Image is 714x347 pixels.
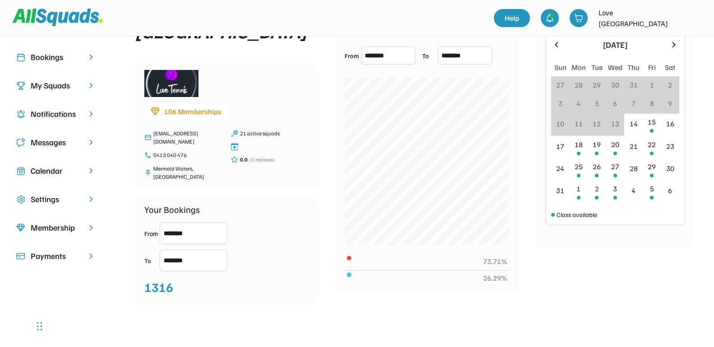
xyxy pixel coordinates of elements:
[650,98,654,109] div: 8
[611,139,619,150] div: 20
[423,51,436,60] div: To
[593,161,601,172] div: 26
[153,165,222,181] div: Mermaid Waters, [GEOGRAPHIC_DATA]
[144,256,158,265] div: To
[650,183,654,194] div: 5
[666,118,674,129] div: 16
[668,185,672,196] div: 6
[16,53,25,62] img: Icon%20copy%202.svg
[611,79,619,90] div: 30
[599,7,680,29] div: Love [GEOGRAPHIC_DATA]
[648,139,656,150] div: 22
[87,195,96,204] img: chevron-right.svg
[558,98,562,109] div: 3
[648,62,656,73] div: Fri
[613,98,617,109] div: 6
[575,139,583,150] div: 18
[87,81,96,90] img: chevron-right.svg
[87,138,96,147] img: chevron-right.svg
[31,193,81,205] div: Settings
[613,183,617,194] div: 3
[595,183,599,194] div: 2
[87,223,96,232] img: chevron-right.svg
[574,14,583,23] img: shopping-cart-01%20%281%29.svg
[31,165,81,177] div: Calendar
[556,118,564,129] div: 10
[611,161,619,172] div: 27
[593,139,601,150] div: 19
[575,118,583,129] div: 11
[575,161,583,172] div: 25
[571,62,586,73] div: Mon
[575,79,583,90] div: 28
[240,130,309,138] div: 21 active squads
[648,161,656,172] div: 29
[87,53,96,61] img: chevron-right.svg
[31,250,81,262] div: Payments
[630,79,638,90] div: 31
[144,229,158,238] div: From
[630,163,638,174] div: 28
[545,14,554,23] img: bell-03%20%281%29.svg
[16,223,25,232] img: Icon%20copy%208.svg
[144,278,173,296] div: 1316
[16,167,25,176] img: Icon%20copy%207.svg
[240,156,248,164] div: 0.0
[87,110,96,118] img: chevron-right.svg
[16,195,25,204] img: Icon%20copy%2016.svg
[593,118,601,129] div: 12
[576,98,580,109] div: 4
[591,62,603,73] div: Tue
[31,136,81,148] div: Messages
[630,118,638,129] div: 14
[556,185,564,196] div: 31
[595,98,599,109] div: 5
[665,62,675,73] div: Sat
[556,141,564,152] div: 17
[16,252,25,261] img: Icon%20%2815%29.svg
[668,98,672,109] div: 9
[648,116,656,127] div: 15
[144,203,200,216] div: Your Bookings
[31,108,81,120] div: Notifications
[685,9,703,27] img: LTPP_Logo_REV.jpeg
[31,222,81,234] div: Membership
[666,141,674,152] div: 23
[608,62,622,73] div: Wed
[593,79,601,90] div: 29
[483,256,507,267] div: 73.71%
[135,1,318,41] div: Hey Love Tennis [GEOGRAPHIC_DATA]
[164,106,221,117] div: 106 Memberships
[13,9,103,26] img: Squad%20Logo.svg
[556,163,564,174] div: 24
[631,98,636,109] div: 7
[16,81,25,90] img: Icon%20copy%203.svg
[16,138,25,147] img: Icon%20copy%205.svg
[494,9,530,27] a: Help
[576,183,580,194] div: 1
[611,118,619,129] div: 13
[144,70,198,97] img: LTPP_Logo_REV.jpeg
[249,156,275,164] div: (0 reviews)
[87,252,96,260] img: chevron-right.svg
[345,51,359,60] div: From
[153,130,222,146] div: [EMAIL_ADDRESS][DOMAIN_NAME]
[557,210,597,219] div: Class available
[87,167,96,175] img: chevron-right.svg
[31,79,81,92] div: My Squads
[627,62,640,73] div: Thu
[554,62,567,73] div: Sun
[16,110,25,119] img: Icon%20copy%204.svg
[556,79,564,90] div: 27
[567,39,664,51] div: [DATE]
[668,79,672,90] div: 2
[483,273,507,283] div: 26.29%
[631,185,636,196] div: 4
[630,141,638,152] div: 21
[31,51,81,63] div: Bookings
[666,163,674,174] div: 30
[153,151,222,159] div: 0413 040 476
[650,79,654,90] div: 1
